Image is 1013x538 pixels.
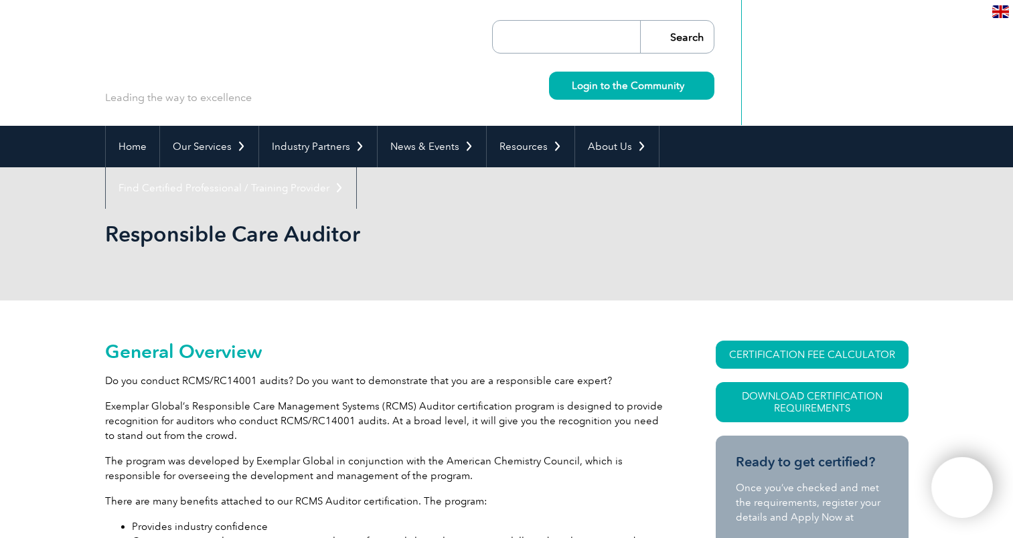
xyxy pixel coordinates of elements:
[105,221,619,247] h1: Responsible Care Auditor
[575,126,659,167] a: About Us
[992,5,1009,18] img: en
[378,126,486,167] a: News & Events
[736,480,888,525] p: Once you’ve checked and met the requirements, register your details and Apply Now at
[105,341,668,362] h2: General Overview
[487,126,574,167] a: Resources
[684,82,692,89] img: svg+xml;nitro-empty-id=MzcxOjIyMw==-1;base64,PHN2ZyB2aWV3Qm94PSIwIDAgMTEgMTEiIHdpZHRoPSIxMSIgaGVp...
[549,72,714,100] a: Login to the Community
[132,519,668,534] li: Provides industry confidence
[106,167,356,209] a: Find Certified Professional / Training Provider
[716,341,909,369] a: CERTIFICATION FEE CALCULATOR
[105,494,668,509] p: There are many benefits attached to our RCMS Auditor certification. The program:
[106,126,159,167] a: Home
[716,382,909,422] a: Download Certification Requirements
[105,90,252,105] p: Leading the way to excellence
[945,471,979,505] img: svg+xml;nitro-empty-id=MTMyNDoxMTY=-1;base64,PHN2ZyB2aWV3Qm94PSIwIDAgNDAwIDQwMCIgd2lkdGg9IjQwMCIg...
[105,454,668,483] p: The program was developed by Exemplar Global in conjunction with the American Chemistry Council, ...
[105,373,668,388] p: Do you conduct RCMS/RC14001 audits? Do you want to demonstrate that you are a responsible care ex...
[736,454,888,470] h3: Ready to get certified?
[640,21,714,53] input: Search
[259,126,377,167] a: Industry Partners
[105,399,668,443] p: Exemplar Global’s Responsible Care Management Systems (RCMS) Auditor certification program is des...
[160,126,258,167] a: Our Services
